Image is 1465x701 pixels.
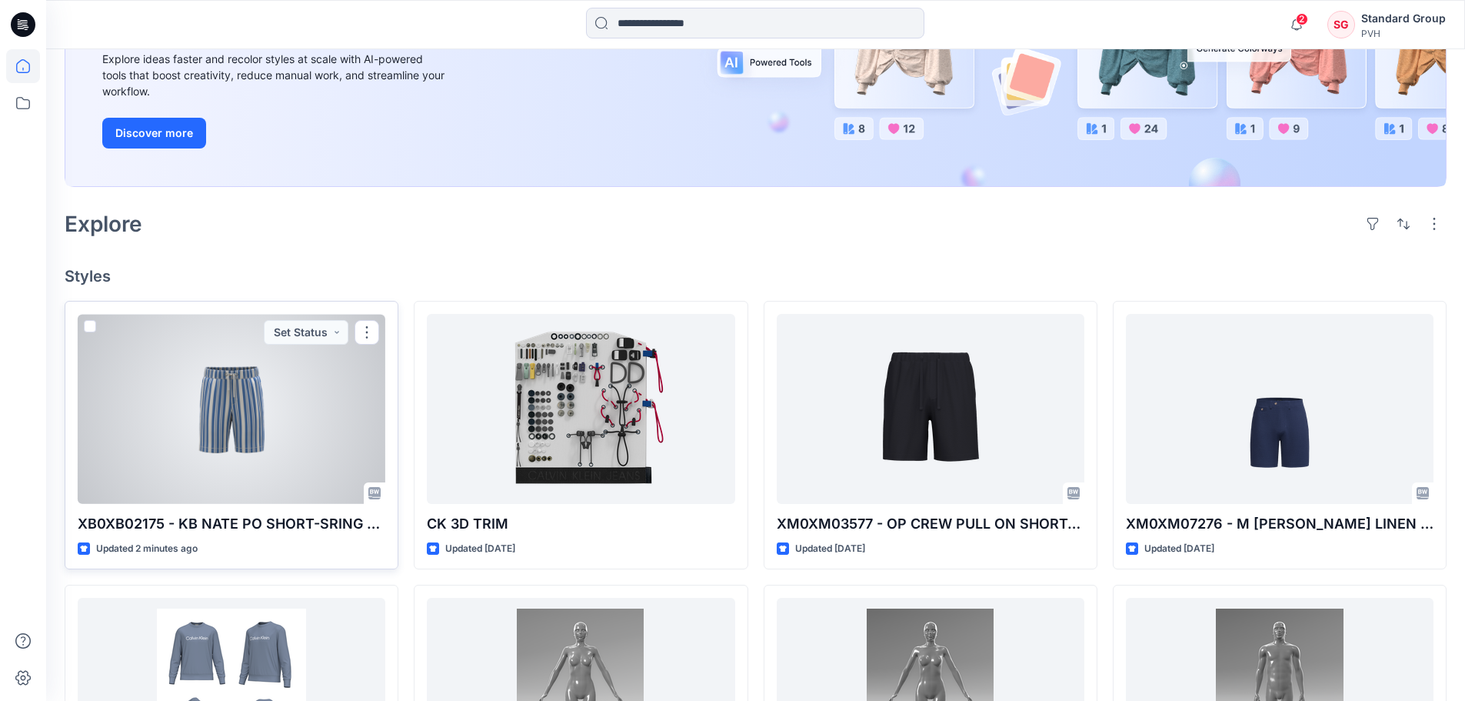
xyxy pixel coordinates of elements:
[1361,9,1446,28] div: Standard Group
[65,212,142,236] h2: Explore
[65,267,1447,285] h4: Styles
[1126,513,1433,535] p: XM0XM07276 - M [PERSON_NAME] LINEN DC SHORT-SPRING 2026
[795,541,865,557] p: Updated [DATE]
[96,541,198,557] p: Updated 2 minutes ago
[427,513,734,535] p: CK 3D TRIM
[102,118,206,149] button: Discover more
[1126,314,1433,504] a: XM0XM07276 - M RILEY LINEN DC SHORT-SPRING 2026
[78,314,385,504] a: XB0XB02175 - KB NATE PO SHORT-SRING 2026
[102,51,448,99] div: Explore ideas faster and recolor styles at scale with AI-powered tools that boost creativity, red...
[427,314,734,504] a: CK 3D TRIM
[1361,28,1446,39] div: PVH
[445,541,515,557] p: Updated [DATE]
[102,118,448,149] a: Discover more
[777,314,1084,504] a: XM0XM03577 - OP CREW PULL ON SHORT-SPRING 2026
[1327,11,1355,38] div: SG
[78,513,385,535] p: XB0XB02175 - KB NATE PO SHORT-SRING 2026
[777,513,1084,535] p: XM0XM03577 - OP CREW PULL ON SHORT-SPRING 2026
[1296,13,1308,25] span: 2
[1144,541,1214,557] p: Updated [DATE]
